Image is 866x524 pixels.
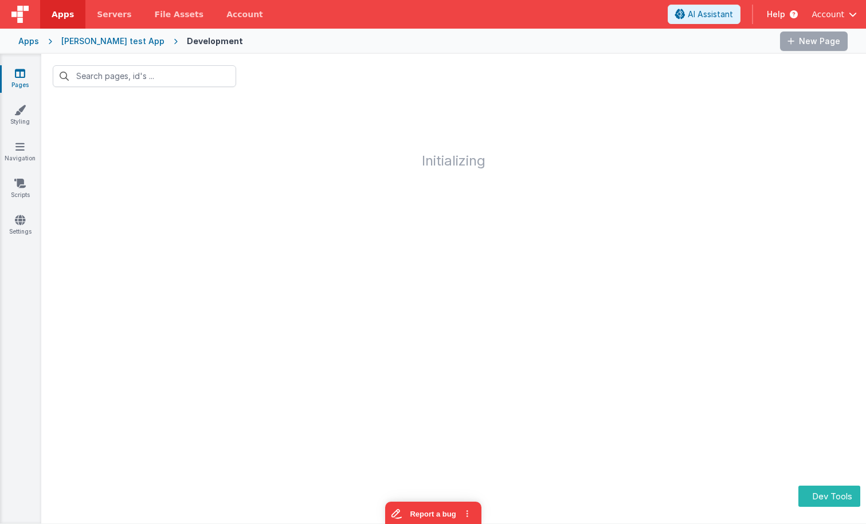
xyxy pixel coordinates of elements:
[61,36,164,47] div: [PERSON_NAME] test App
[780,31,848,51] button: New Page
[798,486,860,507] button: Dev Tools
[97,9,131,20] span: Servers
[41,99,866,168] h1: Initializing
[52,9,74,20] span: Apps
[53,65,236,87] input: Search pages, id's ...
[187,36,243,47] div: Development
[812,9,844,20] span: Account
[18,36,39,47] div: Apps
[767,9,785,20] span: Help
[155,9,204,20] span: File Assets
[668,5,740,24] button: AI Assistant
[812,9,857,20] button: Account
[688,9,733,20] span: AI Assistant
